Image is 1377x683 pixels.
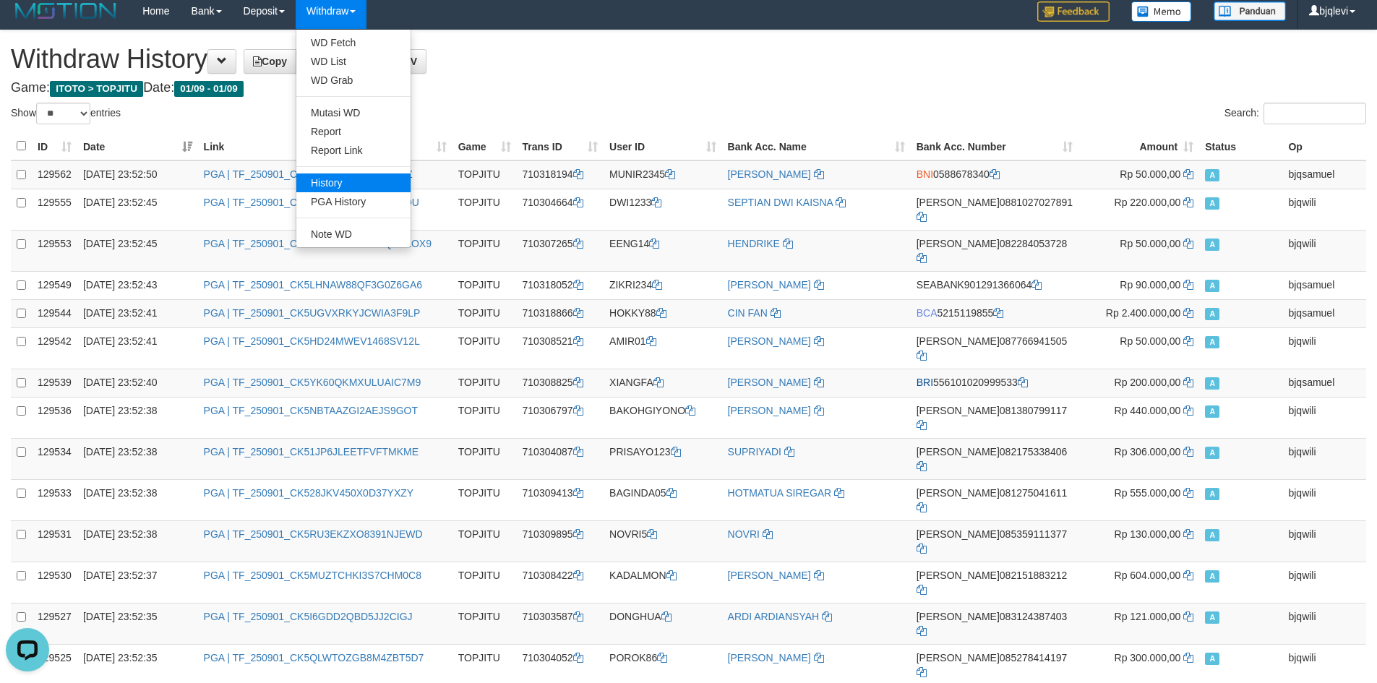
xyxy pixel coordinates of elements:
[722,132,911,160] th: Bank Acc. Name: activate to sort column ascending
[204,168,413,180] a: PGA | TF_250901_CK5CLI4C37FHKUMI5S9Z
[1282,520,1366,562] td: bjqwili
[32,520,77,562] td: 129531
[917,611,1000,622] span: [PERSON_NAME]
[77,327,198,369] td: [DATE] 23:52:41
[77,369,198,397] td: [DATE] 23:52:40
[1282,230,1366,271] td: bjqwili
[77,299,198,327] td: [DATE] 23:52:41
[1214,1,1286,21] img: panduan.png
[728,377,811,388] a: [PERSON_NAME]
[1282,438,1366,479] td: bjqwili
[911,189,1078,230] td: 0881027027891
[77,189,198,230] td: [DATE] 23:52:45
[452,271,517,299] td: TOPJITU
[296,173,411,192] a: History
[1282,132,1366,160] th: Op
[296,71,411,90] a: WD Grab
[36,103,90,124] select: Showentries
[728,279,811,291] a: [PERSON_NAME]
[1205,447,1219,459] span: Approved - Marked by bjqwili
[204,570,421,581] a: PGA | TF_250901_CK5MUZTCHKI3S7CHM0C8
[917,238,1000,249] span: [PERSON_NAME]
[911,603,1078,644] td: 083124387403
[452,520,517,562] td: TOPJITU
[1205,653,1219,665] span: Approved - Marked by bjqwili
[1115,652,1181,663] span: Rp 300.000,00
[1205,239,1219,251] span: Approved - Marked by bjqwili
[1282,160,1366,189] td: bjqsamuel
[604,603,722,644] td: DONGHUA
[204,528,423,540] a: PGA | TF_250901_CK5RU3EKZXO8391NJEWD
[1224,103,1366,124] label: Search:
[77,479,198,520] td: [DATE] 23:52:38
[917,335,1000,347] span: [PERSON_NAME]
[911,562,1078,603] td: 082151883212
[728,168,811,180] a: [PERSON_NAME]
[917,528,1000,540] span: [PERSON_NAME]
[728,652,811,663] a: [PERSON_NAME]
[728,405,811,416] a: [PERSON_NAME]
[452,562,517,603] td: TOPJITU
[452,479,517,520] td: TOPJITU
[1205,280,1219,292] span: Approved - Marked by bjqsamuel
[1115,611,1181,622] span: Rp 121.000,00
[1282,271,1366,299] td: bjqsamuel
[1205,377,1219,390] span: Approved - Marked by bjqsamuel
[911,230,1078,271] td: 082284053728
[32,603,77,644] td: 129527
[204,405,418,416] a: PGA | TF_250901_CK5NBTAAZGI2AEJS9GOT
[1282,479,1366,520] td: bjqwili
[604,562,722,603] td: KADALMON
[1120,238,1180,249] span: Rp 50.000,00
[1205,570,1219,583] span: Approved - Marked by bjqwili
[452,438,517,479] td: TOPJITU
[452,327,517,369] td: TOPJITU
[917,652,1000,663] span: [PERSON_NAME]
[77,562,198,603] td: [DATE] 23:52:37
[452,299,517,327] td: TOPJITU
[452,397,517,438] td: TOPJITU
[911,160,1078,189] td: 0588678340
[517,397,604,438] td: 710306797
[517,132,604,160] th: Trans ID: activate to sort column ascending
[1282,369,1366,397] td: bjqsamuel
[204,238,432,249] a: PGA | TF_250901_CK5YPKWCGXABWQCFLOX9
[604,369,722,397] td: XIANGFA
[728,335,811,347] a: [PERSON_NAME]
[204,611,413,622] a: PGA | TF_250901_CK5I6GDD2QBD5JJ2CIGJ
[296,192,411,211] a: PGA History
[204,377,421,388] a: PGA | TF_250901_CK5YK60QKMXULUAIC7M9
[32,438,77,479] td: 129534
[11,81,1366,95] h4: Game: Date:
[1264,103,1366,124] input: Search:
[604,327,722,369] td: AMIR01
[728,487,832,499] a: HOTMATUA SIREGAR
[32,369,77,397] td: 129539
[1282,299,1366,327] td: bjqsamuel
[198,132,452,160] th: Link: activate to sort column ascending
[1115,446,1181,458] span: Rp 306.000,00
[1205,336,1219,348] span: Approved - Marked by bjqwili
[517,160,604,189] td: 710318194
[917,487,1000,499] span: [PERSON_NAME]
[1120,168,1180,180] span: Rp 50.000,00
[1106,307,1181,319] span: Rp 2.400.000,00
[917,446,1000,458] span: [PERSON_NAME]
[604,160,722,189] td: MUNIR2345
[1115,528,1181,540] span: Rp 130.000,00
[32,299,77,327] td: 129544
[728,528,760,540] a: NOVRI
[452,189,517,230] td: TOPJITU
[32,189,77,230] td: 129555
[32,271,77,299] td: 129549
[728,570,811,581] a: [PERSON_NAME]
[452,230,517,271] td: TOPJITU
[452,603,517,644] td: TOPJITU
[1115,405,1181,416] span: Rp 440.000,00
[1282,562,1366,603] td: bjqwili
[296,33,411,52] a: WD Fetch
[604,520,722,562] td: NOVRI5
[728,446,781,458] a: SUPRIYADI
[517,327,604,369] td: 710308521
[1282,327,1366,369] td: bjqwili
